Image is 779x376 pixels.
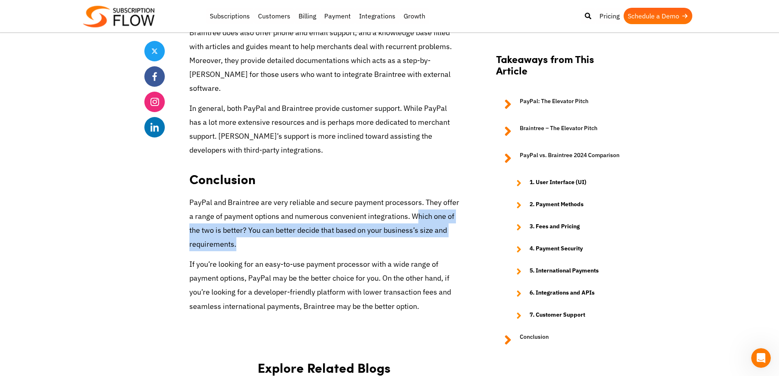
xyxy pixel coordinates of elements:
[530,222,580,232] strong: 3. Fees and Pricing
[508,266,627,276] a: 5. International Payments
[254,8,294,24] a: Customers
[508,178,627,188] a: 1. User Interface (UI)
[595,8,624,24] a: Pricing
[530,311,585,320] strong: 7. Customer Support
[294,8,320,24] a: Billing
[83,6,155,27] img: Subscriptionflow
[189,257,459,313] p: If you’re looking for an easy-to-use payment processor with a wide range of payment options, PayP...
[206,8,254,24] a: Subscriptions
[496,97,627,112] a: PayPal: The Elevator Pitch
[355,8,400,24] a: Integrations
[508,288,627,298] a: 6. Integrations and APIs
[189,163,459,189] h2: Conclusion
[496,53,627,85] h2: Takeaways from This Article
[189,360,459,375] h2: Explore Related Blogs
[624,8,692,24] a: Schedule a Demo
[508,311,627,320] a: 7. Customer Support
[530,200,584,210] strong: 2. Payment Methods
[496,151,627,166] a: PayPal vs. Braintree 2024 Comparison
[189,101,459,158] p: In general, both PayPal and Braintree provide customer support. While PayPal has a lot more exten...
[400,8,429,24] a: Growth
[530,244,583,254] strong: 4. Payment Security
[530,266,599,276] strong: 5. International Payments
[496,333,627,347] a: Conclusion
[530,288,595,298] strong: 6. Integrations and APIs
[496,124,627,139] a: Braintree – The Elevator Pitch
[508,200,627,210] a: 2. Payment Methods
[189,26,459,96] p: Braintree does also offer phone and email support, and a knowledge base filled with articles and ...
[751,348,771,368] iframe: Intercom live chat
[508,222,627,232] a: 3. Fees and Pricing
[530,178,586,188] strong: 1. User Interface (UI)
[320,8,355,24] a: Payment
[508,244,627,254] a: 4. Payment Security
[189,196,459,252] p: PayPal and Braintree are very reliable and secure payment processors. They offer a range of payme...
